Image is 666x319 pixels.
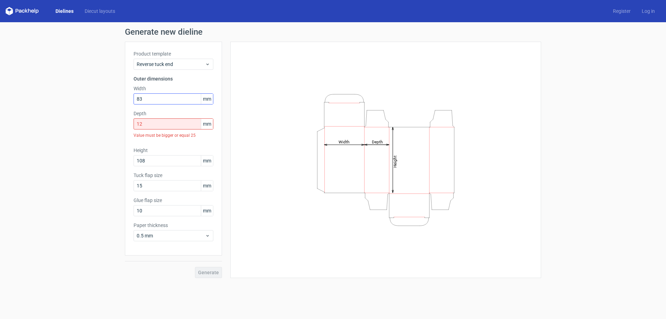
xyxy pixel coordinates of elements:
div: Value must be bigger or equal 25 [134,129,213,141]
tspan: Depth [372,139,383,144]
span: mm [201,119,213,129]
tspan: Height [393,155,398,167]
tspan: Width [339,139,350,144]
span: mm [201,156,213,166]
a: Dielines [50,8,79,15]
a: Register [607,8,636,15]
span: mm [201,181,213,191]
label: Width [134,85,213,92]
span: mm [201,205,213,216]
label: Height [134,147,213,154]
span: mm [201,94,213,104]
span: Reverse tuck end [137,61,205,68]
label: Tuck flap size [134,172,213,179]
h1: Generate new dieline [125,28,541,36]
a: Log in [636,8,660,15]
label: Glue flap size [134,197,213,204]
span: 0.5 mm [137,232,205,239]
a: Diecut layouts [79,8,121,15]
label: Paper thickness [134,222,213,229]
label: Depth [134,110,213,117]
label: Product template [134,50,213,57]
h3: Outer dimensions [134,75,213,82]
